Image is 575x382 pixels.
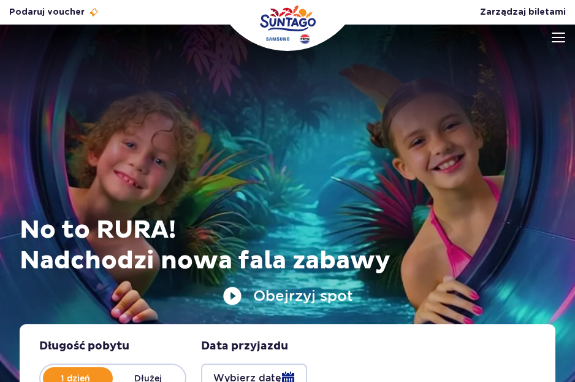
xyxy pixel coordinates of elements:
[20,215,555,276] h1: No to RURA! Nadchodzi nowa fala zabawy
[39,339,129,354] span: Długość pobytu
[223,286,353,306] button: Obejrzyj spot
[9,6,85,18] span: Podaruj voucher
[9,6,99,18] a: Podaruj voucher
[201,339,288,354] span: Data przyjazdu
[552,33,565,42] img: Open menu
[480,6,566,18] a: Zarządzaj biletami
